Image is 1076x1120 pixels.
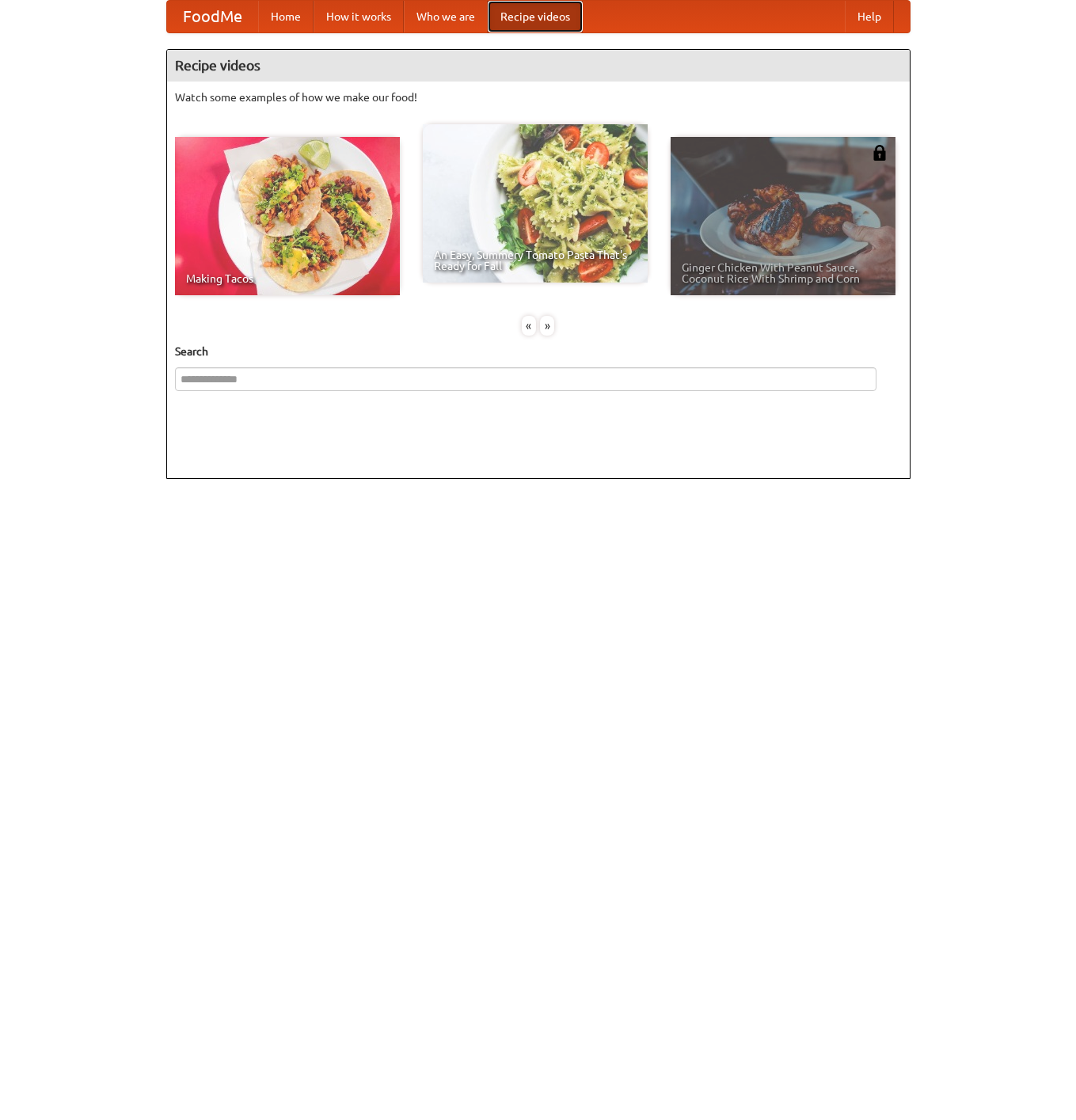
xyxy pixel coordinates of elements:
a: Help [845,1,894,32]
img: 483408.png [872,145,888,161]
a: How it works [314,1,404,32]
a: Who we are [404,1,488,32]
a: Home [258,1,314,32]
p: Watch some examples of how we make our food! [175,89,902,105]
h5: Search [175,344,902,359]
div: « [522,316,536,336]
a: Recipe videos [488,1,583,32]
a: Making Tacos [175,137,400,295]
a: FoodMe [167,1,258,32]
div: » [540,316,554,336]
span: An Easy, Summery Tomato Pasta That's Ready for Fall [434,249,637,271]
h4: Recipe videos [167,50,910,82]
a: An Easy, Summery Tomato Pasta That's Ready for Fall [423,124,648,283]
span: Making Tacos [186,273,389,284]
